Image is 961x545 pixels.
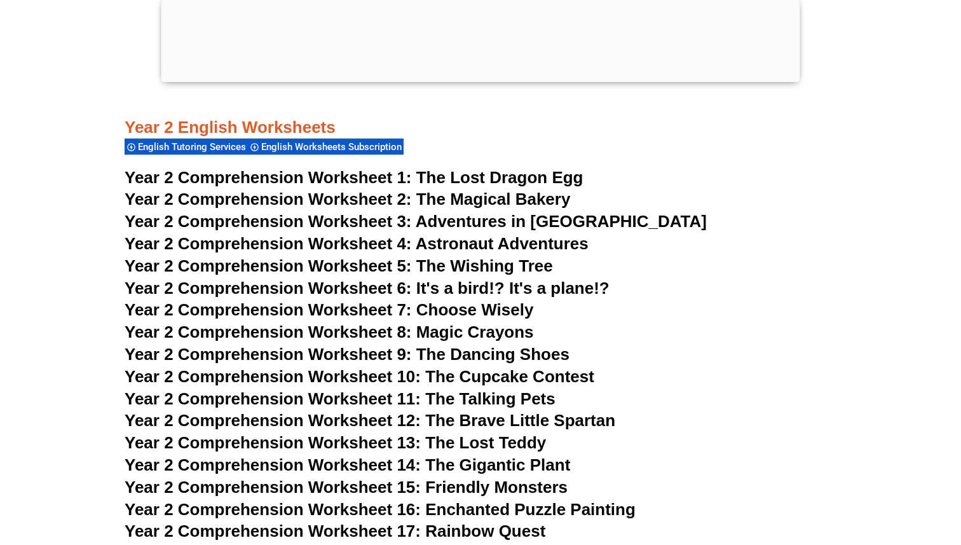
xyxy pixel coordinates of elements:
[125,212,412,231] span: Year 2 Comprehension Worksheet 3:
[125,234,412,253] span: Year 2 Comprehension Worksheet 4:
[125,433,546,452] a: Year 2 Comprehension Worksheet 13: The Lost Teddy
[125,138,248,155] div: English Tutoring Services
[261,141,406,153] span: English Worksheets Subscription
[125,190,570,209] a: Year 2 Comprehension Worksheet 2: The Magical Bakery
[125,345,569,364] a: Year 2 Comprehension Worksheet 9: The Dancing Shoes
[125,212,707,231] a: Year 2 Comprehension Worksheet 3: Adventures in [GEOGRAPHIC_DATA]
[125,279,610,298] a: Year 2 Comprehension Worksheet 6: It's a bird!? It's a plane!?
[125,389,555,408] a: Year 2 Comprehension Worksheet 11: The Talking Pets
[416,256,553,275] span: The Wishing Tree
[125,455,570,474] a: Year 2 Comprehension Worksheet 14: The Gigantic Plant
[125,411,615,430] a: Year 2 Comprehension Worksheet 12: The Brave Little Spartan
[125,168,583,187] a: Year 2 Comprehension Worksheet 1: The Lost Dragon Egg
[416,212,707,231] span: Adventures in [GEOGRAPHIC_DATA]
[125,478,568,497] a: Year 2 Comprehension Worksheet 15: Friendly Monsters
[416,234,589,253] span: Astronaut Adventures
[125,367,594,386] a: Year 2 Comprehension Worksheet 10: The Cupcake Contest
[125,190,412,209] span: Year 2 Comprehension Worksheet 2:
[416,168,583,187] span: The Lost Dragon Egg
[138,141,250,153] span: English Tutoring Services
[125,74,836,138] h3: Year 2 English Worksheets
[248,138,404,155] div: English Worksheets Subscription
[125,521,545,541] a: Year 2 Comprehension Worksheet 17: Rainbow Quest
[125,256,553,275] a: Year 2 Comprehension Worksheet 5: The Wishing Tree
[125,500,636,519] a: Year 2 Comprehension Worksheet 16: Enchanted Puzzle Painting
[125,322,534,341] a: Year 2 Comprehension Worksheet 8: Magic Crayons
[125,168,412,187] span: Year 2 Comprehension Worksheet 1:
[125,234,589,253] a: Year 2 Comprehension Worksheet 4: Astronaut Adventures
[743,401,961,545] iframe: Chat Widget
[125,256,412,275] span: Year 2 Comprehension Worksheet 5:
[125,300,533,319] a: Year 2 Comprehension Worksheet 7: Choose Wisely
[416,190,571,209] span: The Magical Bakery
[125,300,412,319] span: Year 2 Comprehension Worksheet 7:
[416,300,534,319] span: Choose Wisely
